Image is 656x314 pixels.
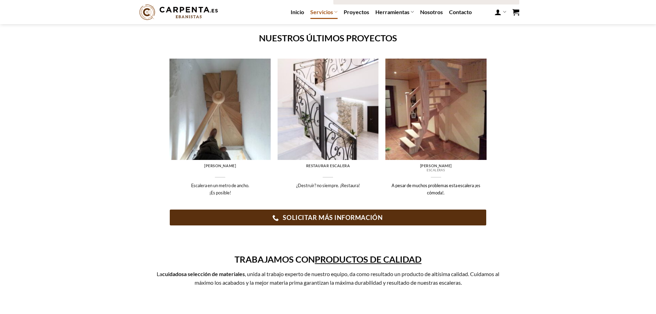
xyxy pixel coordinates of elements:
h6: Restaurar escalera [281,163,375,168]
a: Servicios [310,5,337,19]
a: Nosotros [420,6,443,18]
img: escalera pasamanos ebanisteria madera [385,59,487,160]
span: Escaleras [427,168,445,172]
h6: [PERSON_NAME] [173,163,267,168]
span: PRODUCTOS DE CALIDAD [315,254,421,264]
a: escalera pasamanos ebanisteria madera [PERSON_NAME] Escaleras A pesar de muchos problemas esta es... [385,59,487,203]
p: A pesar de muchos problemas esta escalera ¡es cómoda!. [389,182,483,196]
p: Escalera en un metro de ancho. ¡Es posible! [173,182,267,196]
img: escalera madera ebanistería pasamanos [278,59,379,160]
p: ¿Destruir? no siempre. ¡Restaura! [281,182,375,196]
span: SOLICITAR MÁS INFORMACIÓN [283,213,383,223]
strong: TRABAJAMOS CON [235,254,421,264]
a: escalera madera ebanistería pasamanos Restaurar escalera ¿Destruir? no siempre. ¡Restaura! [278,59,379,203]
a: SOLICITAR MÁS INFORMACIÓN [170,210,487,225]
a: Inicio [291,6,304,18]
p: La , unida al trabajo experto de nuestro equipo, da como resultado un producto de altísima calida... [153,270,503,287]
a: Contacto [449,6,472,18]
a: Proyectos [344,6,369,18]
a: Herramientas [375,5,414,19]
strong: cuidadosa selección de materiales [162,271,245,277]
img: escalera caracol pino [169,59,271,160]
a: escalera caracol pino [PERSON_NAME] Escalera en un metro de ancho.¡Es posible! [169,59,271,203]
h2: NUESTROS ÚLTIMOS PROYECTOS [137,32,519,44]
h6: [PERSON_NAME] [389,163,483,168]
img: Carpenta.es [137,3,220,22]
